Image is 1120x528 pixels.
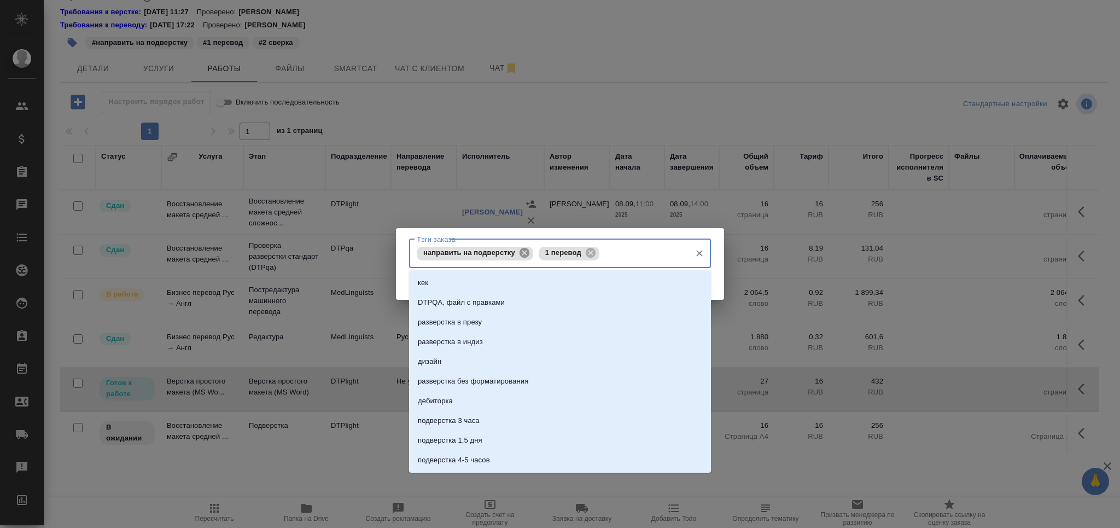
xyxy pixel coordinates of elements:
[418,435,482,446] p: подверстка 1,5 дня
[539,247,599,260] div: 1 перевод
[418,297,505,308] p: DTPQA, файл с правками
[539,248,588,257] span: 1 перевод
[418,317,482,328] p: разверстка в презу
[418,415,480,426] p: подверстка 3 часа
[417,248,522,257] span: направить на подверстку
[418,376,528,387] p: разверстка без форматирования
[418,277,428,288] p: кек
[418,336,483,347] p: разверстка в индиз
[418,396,453,407] p: дебиторка
[418,356,441,367] p: дизайн
[418,455,490,466] p: подверстка 4-5 часов
[692,246,707,261] button: Очистить
[417,247,533,260] div: направить на подверстку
